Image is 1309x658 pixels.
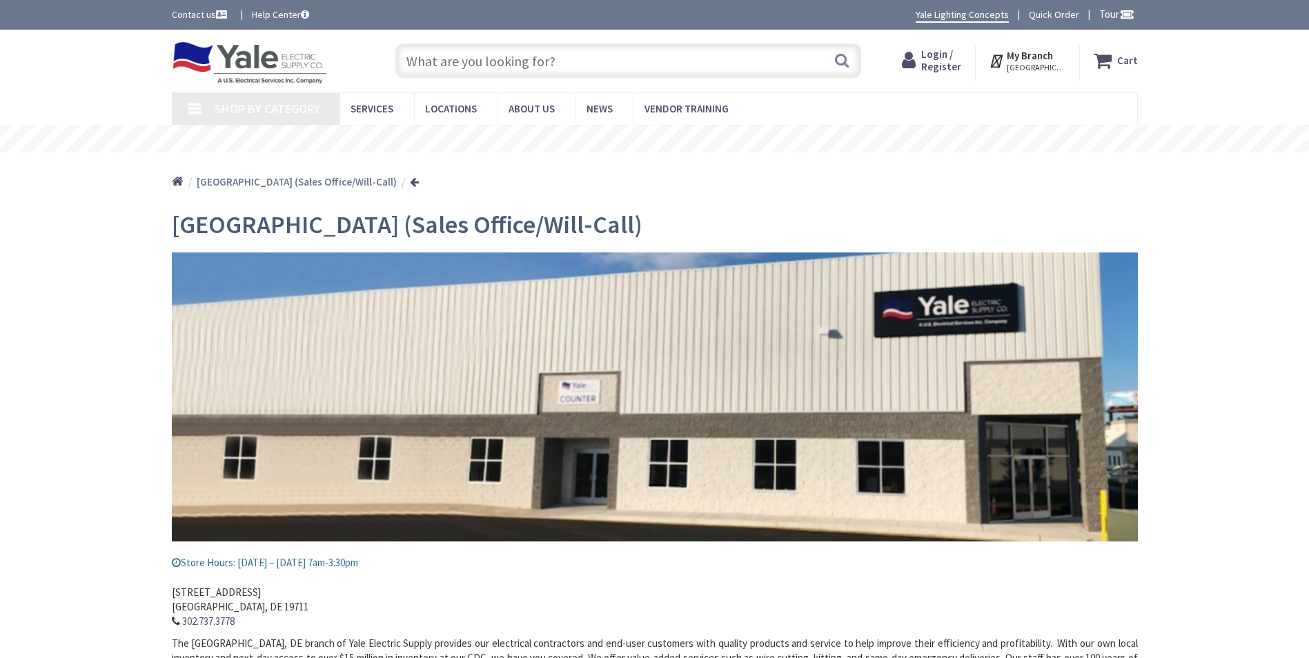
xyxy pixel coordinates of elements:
span: Store Hours: [DATE] – [DATE] 7am-3:30pm [172,556,358,569]
span: Login / Register [921,48,961,73]
span: Shop By Category [215,101,320,117]
a: Contact us [172,8,230,21]
strong: My Branch [1007,49,1053,62]
span: News [587,102,613,115]
a: Quick Order [1029,8,1079,21]
a: Cart [1094,48,1138,73]
a: Yale Lighting Concepts [916,8,1009,23]
strong: [GEOGRAPHIC_DATA] (Sales Office/Will-Call) [197,175,397,188]
span: [GEOGRAPHIC_DATA], [GEOGRAPHIC_DATA] [1007,62,1065,73]
a: 302.737.3778 [182,614,235,628]
img: newark_storet.jpg [172,252,1138,541]
span: [GEOGRAPHIC_DATA] (Sales Office/Will-Call) [172,209,642,240]
a: Help Center [252,8,309,21]
span: Locations [425,102,477,115]
input: What are you looking for? [395,43,861,78]
span: Tour [1099,8,1134,21]
img: Yale Electric Supply Co. [172,41,328,84]
a: Login / Register [902,48,961,73]
span: About Us [509,102,555,115]
strong: Cart [1117,48,1138,73]
address: [STREET_ADDRESS] [GEOGRAPHIC_DATA], DE 19711 [172,570,1138,629]
span: Services [351,102,393,115]
span: Vendor Training [644,102,729,115]
div: My Branch [GEOGRAPHIC_DATA], [GEOGRAPHIC_DATA] [989,48,1065,73]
